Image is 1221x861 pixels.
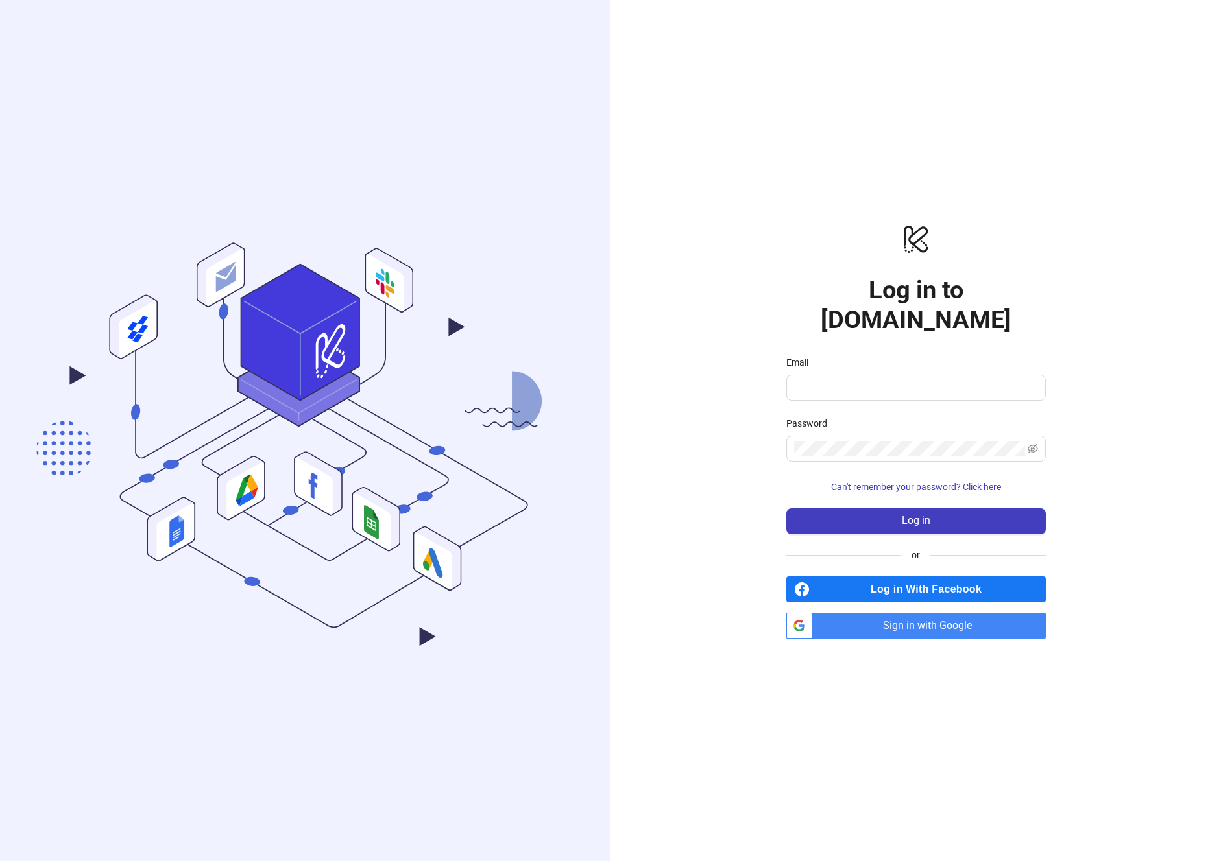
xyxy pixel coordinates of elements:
[786,355,817,370] label: Email
[794,380,1035,395] input: Email
[786,508,1046,534] button: Log in
[794,441,1025,456] input: Password
[831,482,1001,492] span: Can't remember your password? Click here
[786,477,1046,498] button: Can't remember your password? Click here
[786,416,836,430] label: Password
[786,482,1046,492] a: Can't remember your password? Click here
[1028,443,1038,454] span: eye-invisible
[786,275,1046,335] h1: Log in to [DOMAIN_NAME]
[817,613,1046,639] span: Sign in with Google
[786,613,1046,639] a: Sign in with Google
[901,548,930,562] span: or
[815,576,1046,602] span: Log in With Facebook
[902,515,930,526] span: Log in
[786,576,1046,602] a: Log in With Facebook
